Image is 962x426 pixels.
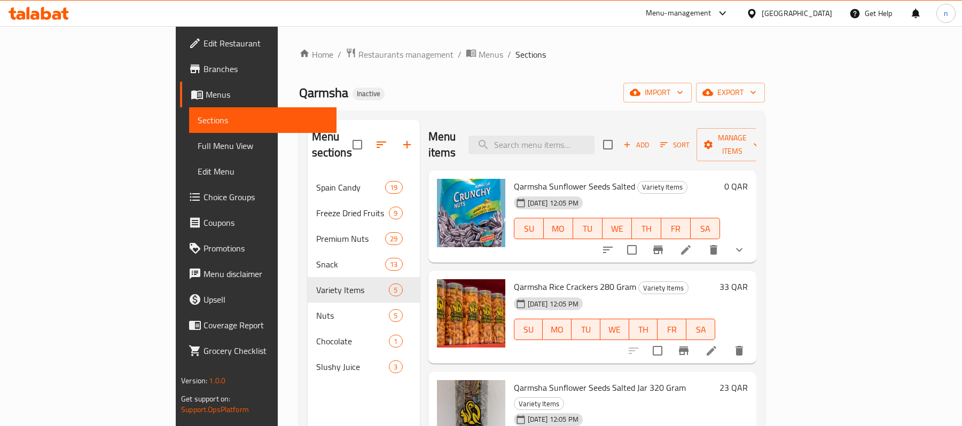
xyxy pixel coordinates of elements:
[944,7,948,19] span: n
[639,282,688,294] span: Variety Items
[479,48,503,61] span: Menus
[316,258,386,271] div: Snack
[198,114,328,127] span: Sections
[622,139,651,151] span: Add
[577,221,598,236] span: TU
[180,338,337,364] a: Grocery Checklist
[646,340,669,362] span: Select to update
[726,237,752,263] button: show more
[180,30,337,56] a: Edit Restaurant
[308,200,420,226] div: Freeze Dried Fruits9
[696,83,765,102] button: export
[547,322,567,337] span: MO
[523,414,583,424] span: [DATE] 12:05 PM
[389,311,402,321] span: 5
[605,322,625,337] span: WE
[619,137,653,153] span: Add item
[600,319,629,340] button: WE
[180,261,337,287] a: Menu disclaimer
[316,232,386,245] span: Premium Nuts
[299,48,765,61] nav: breadcrumb
[389,208,402,218] span: 9
[180,287,337,312] a: Upsell
[204,62,328,75] span: Branches
[316,207,389,219] div: Freeze Dried Fruits
[623,83,692,102] button: import
[346,133,369,156] span: Select all sections
[389,336,402,346] span: 1
[597,133,619,156] span: Select section
[181,392,230,406] span: Get support on:
[686,319,715,340] button: SA
[661,218,691,239] button: FR
[666,221,686,236] span: FR
[385,232,402,245] div: items
[206,88,328,101] span: Menus
[543,319,572,340] button: MO
[638,181,687,193] span: Variety Items
[204,344,328,357] span: Grocery Checklist
[204,216,328,229] span: Coupons
[316,283,389,296] span: Variety Items
[308,303,420,328] div: Nuts5
[691,322,711,337] span: SA
[338,48,341,61] li: /
[204,191,328,203] span: Choice Groups
[514,279,636,295] span: Qarmsha Rice Crackers 280 Gram
[633,322,654,337] span: TH
[198,139,328,152] span: Full Menu View
[660,139,690,151] span: Sort
[316,335,389,348] span: Chocolate
[762,7,832,19] div: [GEOGRAPHIC_DATA]
[607,221,628,236] span: WE
[679,243,692,256] a: Edit menu item
[316,360,389,373] span: Slushy Juice
[636,221,657,236] span: TH
[204,242,328,255] span: Promotions
[308,170,420,384] nav: Menu sections
[705,131,760,158] span: Manage items
[308,277,420,303] div: Variety Items5
[308,175,420,200] div: Spain Candy19
[437,279,505,348] img: Qarmsha Rice Crackers 280 Gram
[308,251,420,277] div: Snack13
[180,184,337,210] a: Choice Groups
[523,198,583,208] span: [DATE] 12:05 PM
[646,7,711,20] div: Menu-management
[632,86,683,99] span: import
[204,267,328,280] span: Menu disclaimer
[572,319,600,340] button: TU
[695,221,716,236] span: SA
[181,403,249,416] a: Support.OpsPlatform
[437,179,505,247] img: Qarmsha Sunflower Seeds Salted
[209,374,225,388] span: 1.0.0
[189,107,337,133] a: Sections
[198,165,328,178] span: Edit Menu
[658,319,686,340] button: FR
[299,81,348,105] span: Qarmsha
[181,374,207,388] span: Version:
[697,128,768,161] button: Manage items
[316,181,386,194] span: Spain Candy
[385,258,402,271] div: items
[386,183,402,193] span: 19
[726,338,752,364] button: delete
[458,48,462,61] li: /
[180,210,337,235] a: Coupons
[353,89,385,98] span: Inactive
[719,380,748,395] h6: 23 QAR
[316,309,389,322] span: Nuts
[514,178,635,194] span: Qarmsha Sunflower Seeds Salted
[638,281,689,294] div: Variety Items
[662,322,682,337] span: FR
[389,362,402,372] span: 3
[632,218,661,239] button: TH
[719,279,748,294] h6: 33 QAR
[514,218,544,239] button: SU
[389,207,402,219] div: items
[180,235,337,261] a: Promotions
[576,322,596,337] span: TU
[705,344,718,357] a: Edit menu item
[189,159,337,184] a: Edit Menu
